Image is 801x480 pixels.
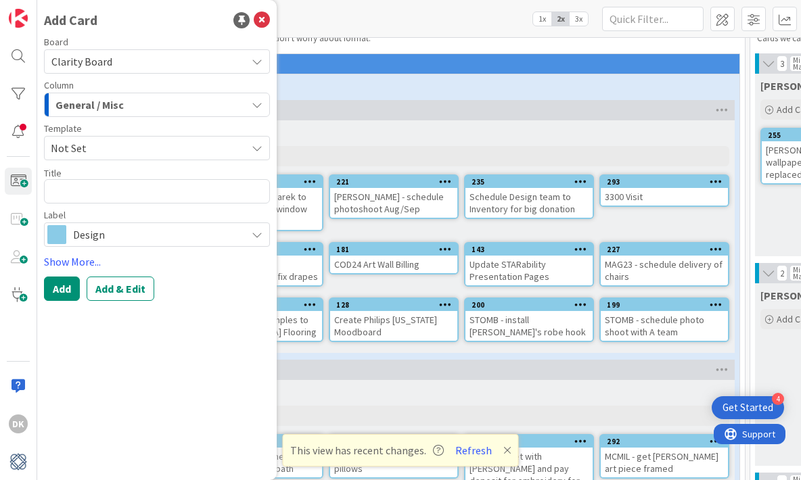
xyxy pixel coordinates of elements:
div: Schedule Design team to Inventory for big donation [465,188,593,218]
img: Visit kanbanzone.com [9,9,28,28]
div: 128Create Philips [US_STATE] Moodboard [330,299,457,341]
span: Board [44,37,68,47]
div: 200 [465,299,593,311]
div: 2933300 Visit [601,176,728,206]
div: 181 [336,245,457,254]
span: Label [44,210,66,220]
div: 227MAG23 - schedule delivery of chairs [601,243,728,285]
div: 181 [330,243,457,256]
div: COD24 Art Wall Billing [330,256,457,273]
div: 235Schedule Design team to Inventory for big donation [465,176,593,218]
a: 199STOMB - schedule photo shoot with A team [599,297,729,342]
div: 262 [472,437,593,446]
span: 2x [551,12,570,26]
a: 200STOMB - install [PERSON_NAME]'s robe hook [464,297,594,342]
div: 221 [336,177,457,187]
a: 235Schedule Design team to Inventory for big donation [464,174,594,219]
div: Create Philips [US_STATE] Moodboard [330,311,457,341]
div: 143Update STARability Presentation Pages [465,243,593,285]
div: 199 [607,300,728,310]
a: 128Create Philips [US_STATE] Moodboard [329,297,459,342]
div: 143 [472,245,593,254]
div: DK [9,414,28,433]
div: 200STOMB - install [PERSON_NAME]'s robe hook [465,299,593,341]
div: 293 [607,177,728,187]
div: STOMB - install [PERSON_NAME]'s robe hook [465,311,593,341]
div: Open Get Started checklist, remaining modules: 4 [712,396,784,419]
span: 1x [533,12,551,26]
span: Not Set [51,139,236,157]
div: MAG23 - schedule delivery of chairs [601,256,728,285]
div: 235 [472,177,593,187]
button: Add [44,277,80,301]
div: [PERSON_NAME] - schedule photoshoot Aug/Sep [330,188,457,218]
span: 3x [570,12,588,26]
span: Design [55,78,723,91]
a: 292MCMIL - get [PERSON_NAME] art piece framed [599,434,729,479]
span: Support [28,2,62,18]
div: 128 [336,300,457,310]
div: 221[PERSON_NAME] - schedule photoshoot Aug/Sep [330,176,457,218]
span: Clarity Board [51,55,112,68]
div: Update STARability Presentation Pages [465,256,593,285]
a: 2933300 Visit [599,174,729,207]
div: 4 [772,393,784,405]
div: 200 [472,300,593,310]
div: 262 [465,435,593,448]
a: Show More... [44,254,270,270]
div: 128 [330,299,457,311]
a: 181COD24 Art Wall Billing [329,242,459,274]
a: 227MAG23 - schedule delivery of chairs [599,242,729,287]
div: 181COD24 Art Wall Billing [330,243,457,273]
span: Column [44,80,74,90]
div: STOMB - schedule photo shoot with A team [601,311,728,341]
button: Add & Edit [87,277,154,301]
div: 292 [607,437,728,446]
button: Refresh [451,441,497,459]
div: 227 [601,243,728,256]
div: MCMIL - get [PERSON_NAME] art piece framed [601,448,728,477]
span: Design [73,225,239,244]
span: Template [44,124,82,133]
div: Add Card [44,10,97,30]
label: Title [44,167,62,179]
div: 199STOMB - schedule photo shoot with A team [601,299,728,341]
a: 221[PERSON_NAME] - schedule photoshoot Aug/Sep [329,174,459,219]
span: 2 [777,265,787,281]
button: General / Misc [44,93,270,117]
img: avatar [9,452,28,471]
div: 292 [601,435,728,448]
span: General / Misc [55,96,124,114]
a: 143Update STARability Presentation Pages [464,242,594,287]
div: 199 [601,299,728,311]
span: This view has recent changes. [290,442,444,458]
div: 221 [330,176,457,188]
div: 227 [607,245,728,254]
span: 3 [777,55,787,72]
div: 292MCMIL - get [PERSON_NAME] art piece framed [601,435,728,477]
div: Get Started [723,401,773,414]
div: 3300 Visit [601,188,728,206]
p: Capture upcoming work as it comes to mind and put it here - don't worry about format. [49,33,738,44]
div: 293 [601,176,728,188]
input: Quick Filter... [602,7,704,31]
div: 143 [465,243,593,256]
div: 235 [465,176,593,188]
